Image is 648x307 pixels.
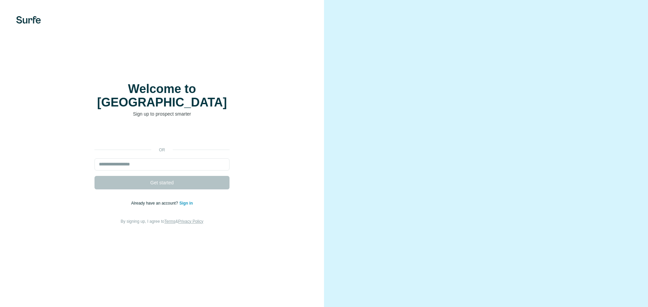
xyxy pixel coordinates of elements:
[178,219,204,224] a: Privacy Policy
[131,201,180,206] span: Already have an account?
[164,219,175,224] a: Terms
[121,219,204,224] span: By signing up, I agree to &
[91,127,233,142] iframe: Sign in with Google Button
[151,147,173,153] p: or
[179,201,193,206] a: Sign in
[94,82,230,109] h1: Welcome to [GEOGRAPHIC_DATA]
[16,16,41,24] img: Surfe's logo
[94,111,230,117] p: Sign up to prospect smarter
